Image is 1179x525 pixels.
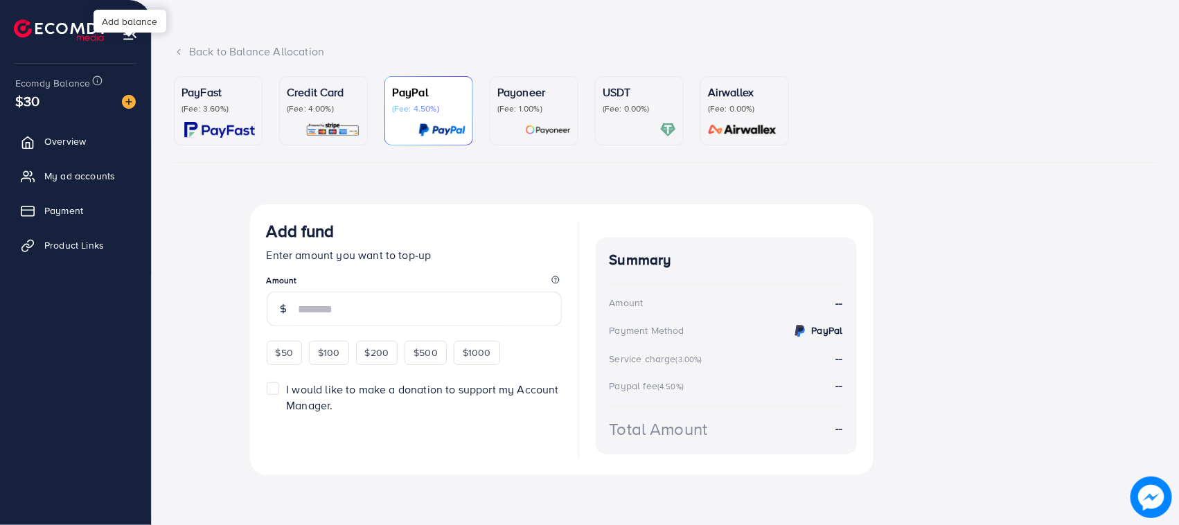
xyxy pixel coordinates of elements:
[267,274,562,292] legend: Amount
[365,346,389,359] span: $200
[463,346,491,359] span: $1000
[305,122,360,138] img: card
[44,169,115,183] span: My ad accounts
[318,346,340,359] span: $100
[392,84,466,100] p: PayPal
[94,10,166,33] div: Add balance
[10,127,141,155] a: Overview
[423,430,562,454] iframe: PayPal
[704,122,781,138] img: card
[497,84,571,100] p: Payoneer
[181,103,255,114] p: (Fee: 3.60%)
[287,103,360,114] p: (Fee: 4.00%)
[603,84,676,100] p: USDT
[184,122,255,138] img: card
[657,381,684,392] small: (4.50%)
[497,103,571,114] p: (Fee: 1.00%)
[610,323,684,337] div: Payment Method
[174,44,1157,60] div: Back to Balance Allocation
[14,19,107,41] img: logo
[15,76,90,90] span: Ecomdy Balance
[10,231,141,259] a: Product Links
[835,377,842,393] strong: --
[610,251,843,269] h4: Summary
[10,162,141,190] a: My ad accounts
[414,346,438,359] span: $500
[286,382,558,413] span: I would like to make a donation to support my Account Manager.
[610,296,644,310] div: Amount
[181,84,255,100] p: PayFast
[267,247,562,263] p: Enter amount you want to top-up
[44,134,86,148] span: Overview
[660,122,676,138] img: card
[610,417,708,441] div: Total Amount
[267,221,335,241] h3: Add fund
[812,323,843,337] strong: PayPal
[835,350,842,366] strong: --
[1131,477,1172,518] img: image
[392,103,466,114] p: (Fee: 4.50%)
[122,95,136,109] img: image
[44,238,104,252] span: Product Links
[792,323,808,339] img: credit
[835,295,842,311] strong: --
[276,346,293,359] span: $50
[610,352,707,366] div: Service charge
[287,84,360,100] p: Credit Card
[15,91,39,111] span: $30
[708,103,781,114] p: (Fee: 0.00%)
[835,420,842,436] strong: --
[676,354,702,365] small: (3.00%)
[525,122,571,138] img: card
[418,122,466,138] img: card
[610,379,689,393] div: Paypal fee
[708,84,781,100] p: Airwallex
[603,103,676,114] p: (Fee: 0.00%)
[44,204,83,217] span: Payment
[10,197,141,224] a: Payment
